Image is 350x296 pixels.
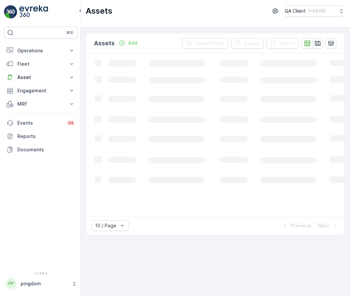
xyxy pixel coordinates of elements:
[68,120,74,126] p: 34
[66,30,73,35] p: ⌘B
[17,146,75,153] p: Documents
[4,116,78,130] a: Events34
[17,101,64,107] p: MRF
[19,5,48,19] img: logo_light-DOdMpM7g.png
[4,71,78,84] button: Asset
[4,84,78,97] button: Engagement
[4,277,78,291] button: PPpingdom
[86,6,112,16] p: Assets
[17,87,64,94] p: Engagement
[17,120,63,126] p: Events
[266,38,299,49] button: Import
[317,222,339,230] button: Next
[4,5,17,19] img: logo
[4,57,78,71] button: Fleet
[4,130,78,143] a: Reports
[17,61,64,67] p: Fleet
[21,280,68,287] p: pingdom
[281,222,312,230] button: Previous
[4,143,78,156] a: Documents
[94,39,115,48] p: Assets
[285,8,306,14] p: QA Client
[182,38,228,49] button: Clear Filters
[17,74,64,81] p: Asset
[116,39,140,47] button: Add
[4,271,78,275] span: v 1.49.0
[308,8,325,14] p: ( +03:00 )
[128,40,137,46] p: Add
[17,133,75,140] p: Reports
[195,40,224,47] p: Clear Filters
[4,44,78,57] button: Operations
[318,222,329,229] p: Next
[6,278,16,289] div: PP
[4,97,78,111] button: MRF
[231,38,264,49] button: Export
[17,47,64,54] p: Operations
[291,222,311,229] p: Previous
[244,40,260,47] p: Export
[280,40,295,47] p: Import
[285,5,345,17] button: QA Client(+03:00)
